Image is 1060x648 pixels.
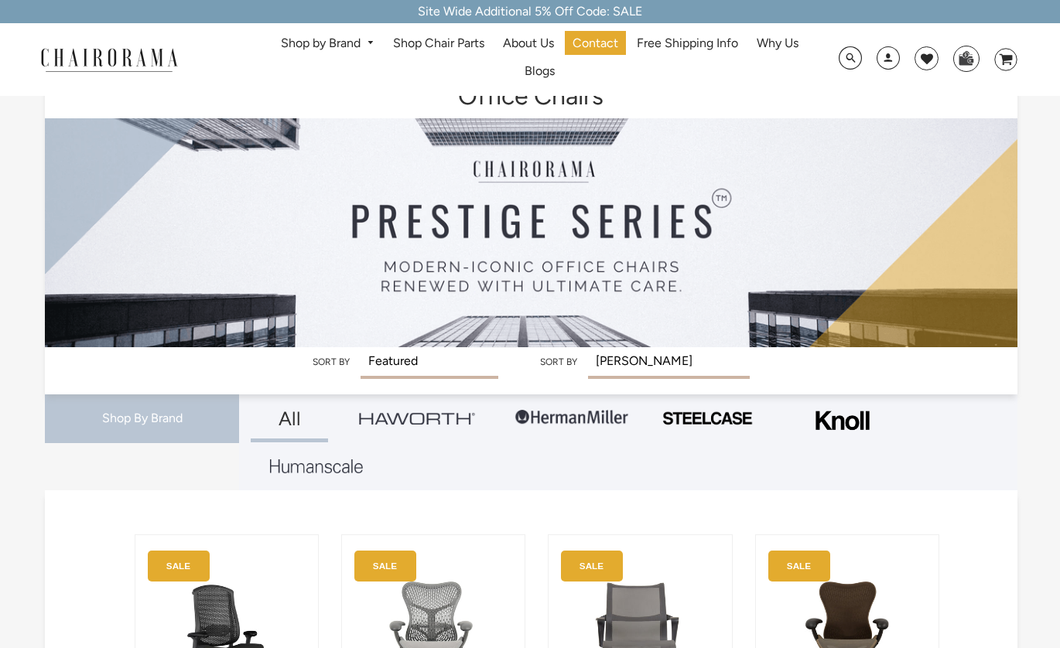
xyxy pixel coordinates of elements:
[525,63,555,80] span: Blogs
[313,356,350,367] label: Sort by
[954,46,978,70] img: WhatsApp_Image_2024-07-12_at_16.23.01.webp
[514,394,630,441] img: Group-1.png
[540,356,577,367] label: Sort by
[252,31,827,88] nav: DesktopNavigation
[812,401,874,440] img: Frame_4.png
[637,36,738,52] span: Free Shipping Info
[787,561,811,571] text: SALE
[749,31,806,55] a: Why Us
[503,36,554,52] span: About Us
[393,36,484,52] span: Shop Chair Parts
[573,36,618,52] span: Contact
[45,394,239,443] div: Shop By Brand
[385,31,492,55] a: Shop Chair Parts
[580,561,604,571] text: SALE
[359,412,475,424] img: Group_4be16a4b-c81a-4a6e-a540-764d0a8faf6e.png
[629,31,746,55] a: Free Shipping Info
[251,394,328,442] a: All
[565,31,626,55] a: Contact
[45,77,1017,347] img: Office Chairs
[517,60,562,84] a: Blogs
[495,31,562,55] a: About Us
[757,36,798,52] span: Why Us
[270,459,363,473] img: Layer_1_1.png
[661,410,754,427] img: PHOTO-2024-07-09-00-53-10-removebg-preview.png
[32,46,186,73] img: chairorama
[373,561,397,571] text: SALE
[273,32,382,56] a: Shop by Brand
[166,561,190,571] text: SALE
